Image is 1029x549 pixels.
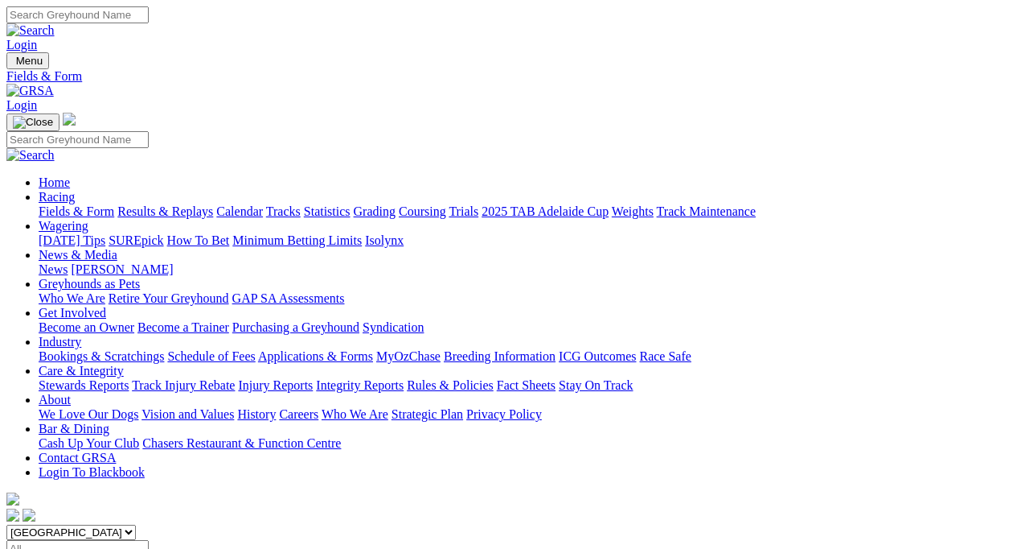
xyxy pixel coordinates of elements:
[232,320,359,334] a: Purchasing a Greyhound
[39,422,109,435] a: Bar & Dining
[39,349,164,363] a: Bookings & Scratchings
[232,233,362,247] a: Minimum Betting Limits
[6,114,59,131] button: Toggle navigation
[657,204,756,218] a: Track Maintenance
[39,451,116,464] a: Contact GRSA
[167,233,230,247] a: How To Bet
[39,436,1023,451] div: Bar & Dining
[137,320,229,334] a: Become a Trainer
[304,204,351,218] a: Statistics
[354,204,396,218] a: Grading
[23,509,35,522] img: twitter.svg
[39,378,129,392] a: Stewards Reports
[6,23,55,38] img: Search
[39,219,88,233] a: Wagering
[39,175,70,189] a: Home
[237,407,276,421] a: History
[71,262,173,276] a: [PERSON_NAME]
[39,262,68,276] a: News
[39,233,105,247] a: [DATE] Tips
[559,349,636,363] a: ICG Outcomes
[167,349,255,363] a: Schedule of Fees
[16,55,43,67] span: Menu
[466,407,542,421] a: Privacy Policy
[39,436,139,450] a: Cash Up Your Club
[376,349,441,363] a: MyOzChase
[39,407,1023,422] div: About
[39,248,117,262] a: News & Media
[6,148,55,163] img: Search
[232,291,345,305] a: GAP SA Assessments
[39,291,1023,306] div: Greyhounds as Pets
[266,204,301,218] a: Tracks
[6,98,37,112] a: Login
[392,407,463,421] a: Strategic Plan
[39,262,1023,277] div: News & Media
[39,320,134,334] a: Become an Owner
[6,84,54,98] img: GRSA
[39,233,1023,248] div: Wagering
[39,190,75,204] a: Racing
[444,349,555,363] a: Breeding Information
[482,204,609,218] a: 2025 TAB Adelaide Cup
[639,349,691,363] a: Race Safe
[238,378,313,392] a: Injury Reports
[365,233,404,247] a: Isolynx
[6,131,149,148] input: Search
[449,204,478,218] a: Trials
[279,407,318,421] a: Careers
[497,378,555,392] a: Fact Sheets
[363,320,424,334] a: Syndication
[39,204,1023,219] div: Racing
[612,204,654,218] a: Weights
[399,204,446,218] a: Coursing
[142,436,341,450] a: Chasers Restaurant & Function Centre
[258,349,373,363] a: Applications & Forms
[63,113,76,126] img: logo-grsa-white.png
[407,378,494,392] a: Rules & Policies
[6,509,19,522] img: facebook.svg
[6,69,1023,84] a: Fields & Form
[216,204,263,218] a: Calendar
[39,204,114,218] a: Fields & Form
[39,378,1023,393] div: Care & Integrity
[13,116,53,129] img: Close
[39,277,140,291] a: Greyhounds as Pets
[322,407,388,421] a: Who We Are
[39,465,145,479] a: Login To Blackbook
[117,204,213,218] a: Results & Replays
[109,291,229,305] a: Retire Your Greyhound
[39,291,105,305] a: Who We Are
[109,233,163,247] a: SUREpick
[39,364,124,378] a: Care & Integrity
[316,378,404,392] a: Integrity Reports
[141,407,234,421] a: Vision and Values
[6,493,19,506] img: logo-grsa-white.png
[6,38,37,52] a: Login
[39,306,106,320] a: Get Involved
[559,378,633,392] a: Stay On Track
[39,393,71,407] a: About
[39,407,138,421] a: We Love Our Dogs
[39,320,1023,335] div: Get Involved
[6,52,49,69] button: Toggle navigation
[39,349,1023,364] div: Industry
[132,378,235,392] a: Track Injury Rebate
[39,335,81,349] a: Industry
[6,6,149,23] input: Search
